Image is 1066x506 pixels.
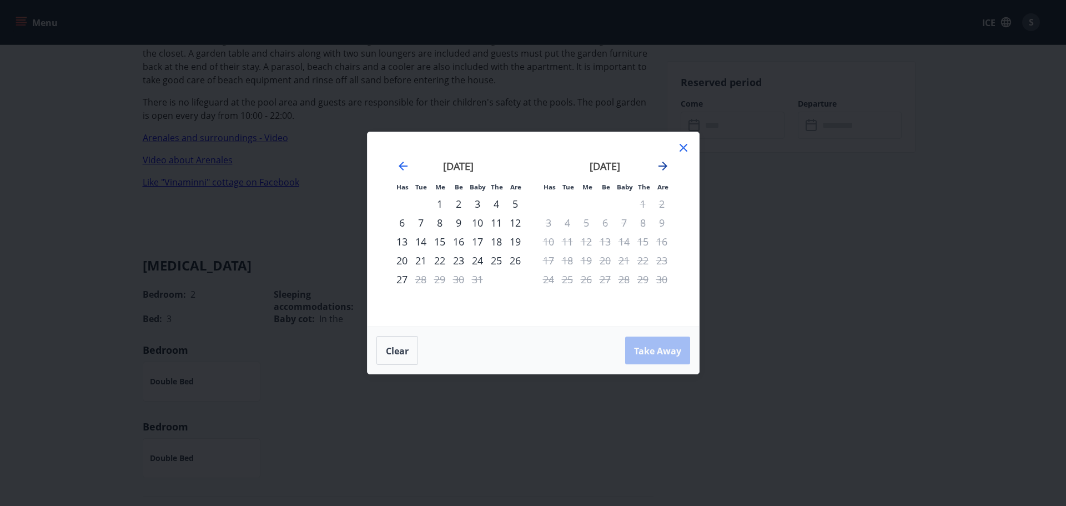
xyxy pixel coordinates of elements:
[415,254,426,267] font: 21
[393,232,411,251] td: Choose mánudagur, 13. október 2025 as your check-in date. It’s available.
[558,213,577,232] td: Not available. Tuesday, November 4, 2025
[510,183,521,191] font: Are
[615,270,633,289] td: Not available. Friday, November 28, 2025
[590,159,620,173] font: [DATE]
[633,213,652,232] td: Not available. Saturday, November 8, 2025
[468,194,487,213] td: Choose föstudagur, 3. október 2025 as your check-in date. It’s available.
[577,270,596,289] td: Not available. Wednesday, November 26, 2025
[596,232,615,251] td: Not available. Thursday, November 13, 2025
[437,216,443,229] font: 8
[475,197,480,211] font: 3
[491,183,503,191] font: The
[487,213,506,232] td: Choose laugardagur, 11. október 2025 as your check-in date. It’s available.
[386,345,409,357] font: Clear
[468,213,487,232] td: Choose föstudagur, 10. október 2025 as your check-in date. It’s available.
[510,216,521,229] font: 12
[652,213,671,232] td: Not available. Sunday, November 9, 2025
[468,232,487,251] td: Choose föstudagur, 17. október 2025 as your check-in date. It’s available.
[577,213,596,232] td: Not available. Wednesday, November 5, 2025
[558,270,577,289] td: Not available. Tuesday, November 25, 2025
[577,251,596,270] td: Not available. Wednesday, November 19, 2025
[449,270,468,289] td: Not available. Thursday, October 30, 2025
[652,251,671,270] td: Not available. Sunday, November 23, 2025
[453,254,464,267] font: 23
[430,270,449,289] td: Not available. Wednesday, October 29, 2025
[470,183,486,191] font: Baby
[430,251,449,270] td: Choose miðvikudagur, 22. október 2025 as your check-in date. It’s available.
[437,197,443,211] font: 1
[376,336,418,365] button: Clear
[506,194,525,213] td: Choose sunnudagur, 5. október 2025 as your check-in date. It’s available.
[562,183,574,191] font: Tue
[468,270,487,289] td: Not available. Friday, October 31, 2025
[577,232,596,251] td: Not available. Wednesday, November 12, 2025
[596,251,615,270] td: Not available. Thursday, November 20, 2025
[434,254,445,267] font: 22
[652,270,671,289] td: Not available. Sunday, November 30, 2025
[393,270,411,289] td: Choose mánudagur, 27. október 2025 as your check-in date. It’s available.
[582,183,592,191] font: Me
[491,254,502,267] font: 25
[544,183,556,191] font: Has
[396,183,409,191] font: Has
[633,194,652,213] td: Not available. Saturday, November 1, 2025
[411,251,430,270] td: Choose þriðjudagur, 21. október 2025 as your check-in date. It’s available.
[491,235,502,248] font: 18
[411,232,430,251] td: Choose þriðjudagur, 14. október 2025 as your check-in date. It’s available.
[615,213,633,232] td: Not available. Friday, November 7, 2025
[615,232,633,251] td: Not available. Friday, November 14, 2025
[494,197,499,211] font: 4
[456,197,461,211] font: 2
[430,213,449,232] td: Choose miðvikudagur, 8. október 2025 as your check-in date. It’s available.
[539,270,558,289] td: Not available. Monday, November 24, 2025
[512,197,518,211] font: 5
[652,232,671,251] td: Not available. Sunday, November 16, 2025
[396,159,410,173] div: Move backward to switch to the previous month.
[455,183,463,191] font: Be
[456,216,461,229] font: 9
[558,251,577,270] td: Not available. Tuesday, November 18, 2025
[449,213,468,232] td: Choose fimmtudagur, 9. október 2025 as your check-in date. It’s available.
[617,183,633,191] font: Baby
[396,254,408,267] font: 20
[633,270,652,289] td: Not available. Saturday, November 29, 2025
[468,251,487,270] td: Choose föstudagur, 24. október 2025 as your check-in date. It’s available.
[411,270,430,289] td: Not available. Tuesday, October 28, 2025
[510,235,521,248] font: 19
[596,213,615,232] td: Not available. Thursday, November 6, 2025
[472,216,483,229] font: 10
[615,251,633,270] td: Not available. Friday, November 21, 2025
[596,270,615,289] td: Not available. Thursday, November 27, 2025
[472,235,483,248] font: 17
[539,251,558,270] td: Not available. Monday, November 17, 2025
[415,183,427,191] font: Tue
[506,232,525,251] td: Choose sunnudagur, 19. október 2025 as your check-in date. It’s available.
[381,146,686,313] div: Calendar
[415,235,426,248] font: 14
[539,213,558,232] td: Not available. Monday, November 3, 2025
[633,251,652,270] td: Not available. Saturday, November 22, 2025
[453,235,464,248] font: 16
[487,251,506,270] td: Choose laugardagur, 25. október 2025 as your check-in date. It’s available.
[418,216,424,229] font: 7
[396,235,408,248] font: 13
[430,194,449,213] td: Choose miðvikudagur, 1. október 2025 as your check-in date. It’s available.
[558,232,577,251] td: Not available. Tuesday, November 11, 2025
[449,194,468,213] td: Choose fimmtudagur, 2. október 2025 as your check-in date. It’s available.
[411,213,430,232] td: Choose þriðjudagur, 7. október 2025 as your check-in date. It’s available.
[506,251,525,270] td: Choose sunnudagur, 26. október 2025 as your check-in date. It’s available.
[449,251,468,270] td: Choose fimmtudagur, 23. október 2025 as your check-in date. It’s available.
[633,232,652,251] td: Not available. Saturday, November 15, 2025
[491,216,502,229] font: 11
[393,251,411,270] td: Choose mánudagur, 20. október 2025 as your check-in date. It’s available.
[443,159,474,173] font: [DATE]
[472,254,483,267] font: 24
[399,216,405,229] font: 6
[638,183,650,191] font: The
[487,232,506,251] td: Choose laugardagur, 18. október 2025 as your check-in date. It’s available.
[430,232,449,251] td: Choose miðvikudagur, 15. október 2025 as your check-in date. It’s available.
[506,213,525,232] td: Choose sunnudagur, 12. október 2025 as your check-in date. It’s available.
[415,273,426,286] font: 28
[434,235,445,248] font: 15
[510,254,521,267] font: 26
